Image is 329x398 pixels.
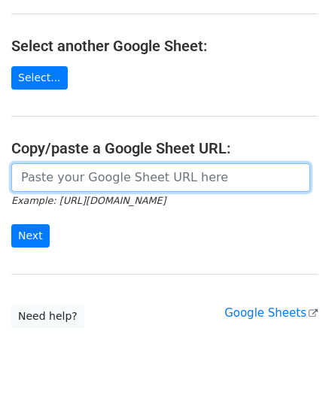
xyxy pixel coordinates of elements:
[254,326,329,398] iframe: Chat Widget
[11,66,68,90] a: Select...
[11,139,318,157] h4: Copy/paste a Google Sheet URL:
[11,163,310,192] input: Paste your Google Sheet URL here
[11,195,166,206] small: Example: [URL][DOMAIN_NAME]
[11,224,50,248] input: Next
[11,37,318,55] h4: Select another Google Sheet:
[224,306,318,320] a: Google Sheets
[11,305,84,328] a: Need help?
